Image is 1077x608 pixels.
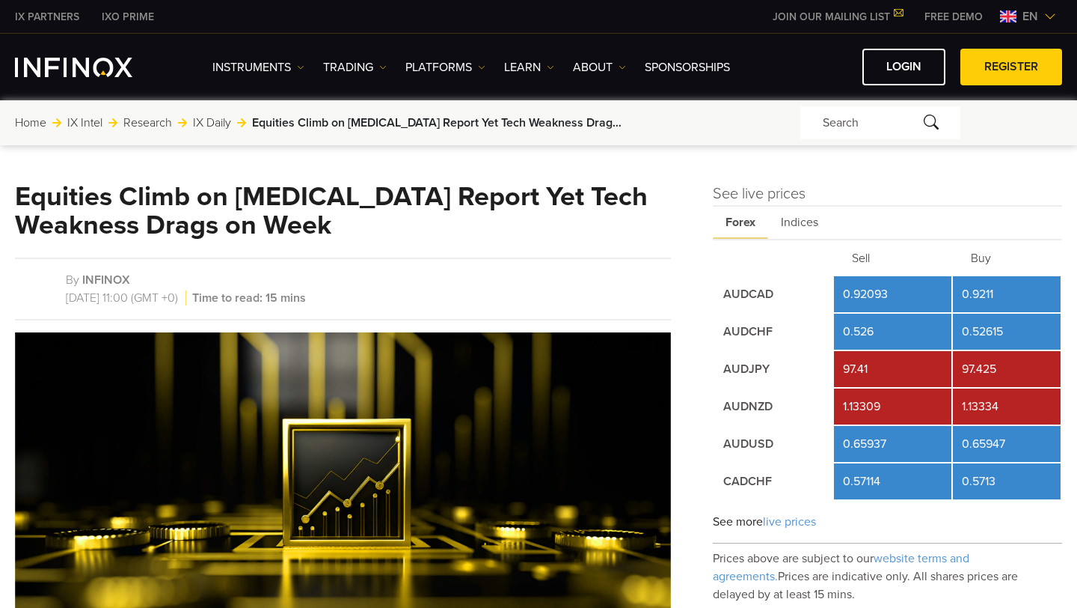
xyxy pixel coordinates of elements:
img: arrow-right [178,118,187,127]
div: See more [713,501,1062,544]
a: Research [123,114,172,132]
a: REGISTER [960,49,1062,85]
a: INFINOX Logo [15,58,168,77]
td: 0.9211 [953,276,1061,312]
a: PLATFORMS [405,58,485,76]
div: Search [800,106,960,139]
h4: See live prices [713,183,1062,205]
td: AUDNZD [714,389,832,425]
td: 0.526 [834,314,951,350]
a: IX Intel [67,114,102,132]
img: arrow-right [52,118,61,127]
td: 1.13334 [953,389,1061,425]
td: 0.5713 [953,463,1061,499]
span: en [1016,7,1044,25]
span: By [66,273,79,288]
a: ABOUT [573,58,626,76]
span: Equities Climb on [MEDICAL_DATA] Report Yet Tech Weakness Drags on Week [252,114,626,132]
td: CADCHF [714,463,832,499]
td: 0.65947 [953,426,1061,462]
td: 0.57114 [834,463,951,499]
p: Prices above are subject to our Prices are indicative only. All shares prices are delayed by at l... [713,544,1062,604]
td: 0.65937 [834,426,951,462]
span: Forex [713,207,768,239]
td: 1.13309 [834,389,951,425]
span: [DATE] 11:00 (GMT +0) [66,291,186,305]
td: AUDCHF [714,314,832,350]
a: INFINOX MENU [913,9,994,25]
a: INFINOX [4,9,90,25]
a: JOIN OUR MAILING LIST [761,10,913,23]
a: LOGIN [862,49,945,85]
td: 0.52615 [953,314,1061,350]
a: INFINOX [90,9,165,25]
td: AUDCAD [714,276,832,312]
td: AUDJPY [714,351,832,387]
th: Sell [834,242,951,275]
img: arrow-right [108,118,117,127]
a: Learn [504,58,554,76]
td: AUDUSD [714,426,832,462]
h1: Equities Climb on PCE Report Yet Tech Weakness Drags on Week [15,183,671,240]
a: Instruments [212,58,304,76]
td: 97.425 [953,351,1061,387]
span: Time to read: 15 mins [189,291,306,305]
td: 0.92093 [834,276,951,312]
img: arrow-right [237,118,246,127]
a: INFINOX [82,273,130,288]
span: Indices [768,207,831,239]
a: IX Daily [193,114,231,132]
td: 97.41 [834,351,951,387]
a: SPONSORSHIPS [645,58,730,76]
th: Buy [953,242,1061,275]
a: Home [15,114,46,132]
a: TRADING [323,58,387,76]
span: live prices [763,514,816,529]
